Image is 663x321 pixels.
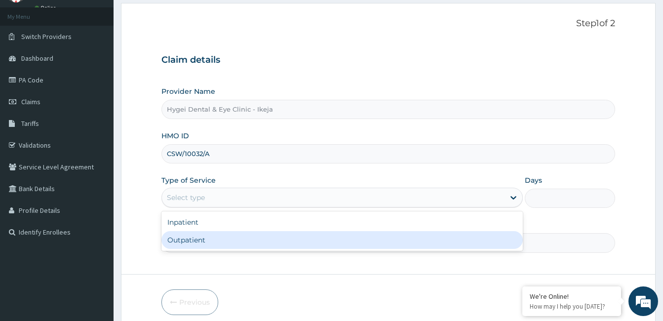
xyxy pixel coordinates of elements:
h3: Claim details [161,55,615,66]
p: Step 1 of 2 [161,18,615,29]
div: Inpatient [161,213,523,231]
p: How may I help you today? [530,302,614,311]
input: Enter HMO ID [161,144,615,163]
label: Days [525,175,542,185]
button: Previous [161,289,218,315]
label: Type of Service [161,175,216,185]
span: Tariffs [21,119,39,128]
div: Outpatient [161,231,523,249]
span: Dashboard [21,54,53,63]
span: Switch Providers [21,32,72,41]
label: Provider Name [161,86,215,96]
a: Online [35,4,58,11]
span: Claims [21,97,40,106]
label: HMO ID [161,131,189,141]
div: We're Online! [530,292,614,301]
div: Select type [167,193,205,202]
